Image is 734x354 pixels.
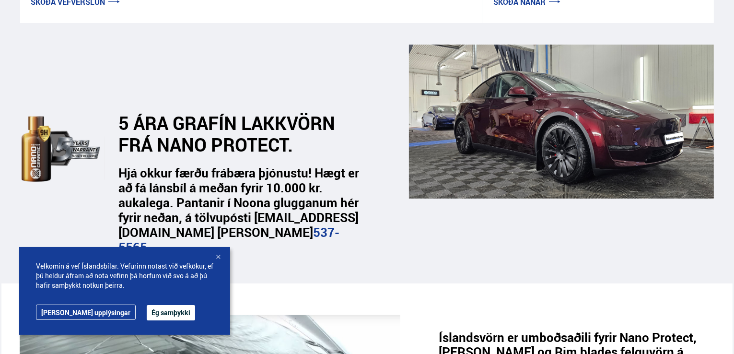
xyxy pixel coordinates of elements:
[36,261,213,290] span: Velkomin á vef Íslandsbílar. Vefurinn notast við vefkökur, ef þú heldur áfram að nota vefinn þá h...
[22,106,105,192] img: dEaiphv7RL974N41.svg
[119,112,357,155] h2: 5 ÁRA GRAFÍN LAKKVÖRN FRÁ NANO PROTECT.
[119,224,340,256] a: 537-5565
[409,45,714,199] img: _cQ-aqdHU9moQQvH.png
[36,305,136,320] a: [PERSON_NAME] upplýsingar
[147,305,195,320] button: Ég samþykki
[119,164,360,256] strong: Hjá okkur færðu frábæra þjónustu! Hægt er að fá lánsbíl á meðan fyrir 10.000 kr. aukalega. Pantan...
